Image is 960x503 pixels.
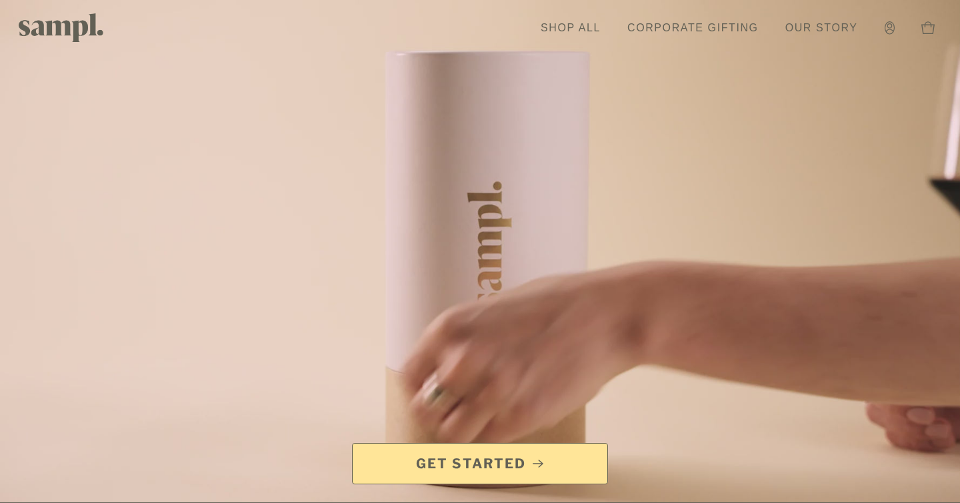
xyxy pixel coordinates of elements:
a: Our Story [779,13,865,43]
span: Get Started [416,454,526,473]
img: Sampl logo [19,13,104,42]
a: Shop All [534,13,607,43]
a: Get Started [352,443,608,484]
a: Corporate Gifting [621,13,765,43]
